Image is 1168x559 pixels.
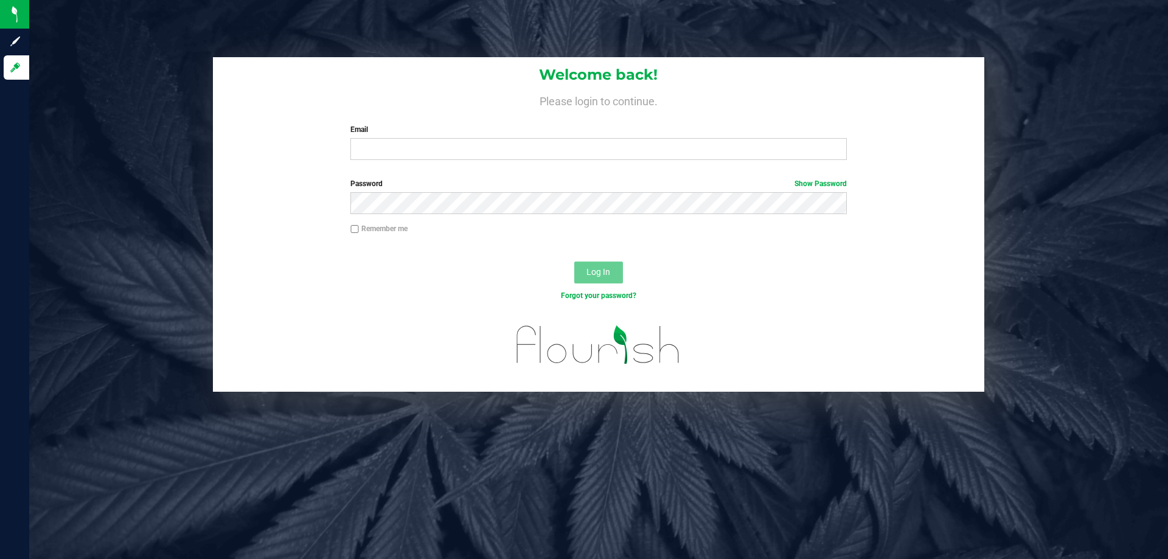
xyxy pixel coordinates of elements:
[794,179,847,188] a: Show Password
[561,291,636,300] a: Forgot your password?
[213,92,984,107] h4: Please login to continue.
[213,67,984,83] h1: Welcome back!
[502,314,695,376] img: flourish_logo.svg
[350,223,408,234] label: Remember me
[350,124,846,135] label: Email
[9,35,21,47] inline-svg: Sign up
[350,179,383,188] span: Password
[350,225,359,234] input: Remember me
[586,267,610,277] span: Log In
[574,262,623,283] button: Log In
[9,61,21,74] inline-svg: Log in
